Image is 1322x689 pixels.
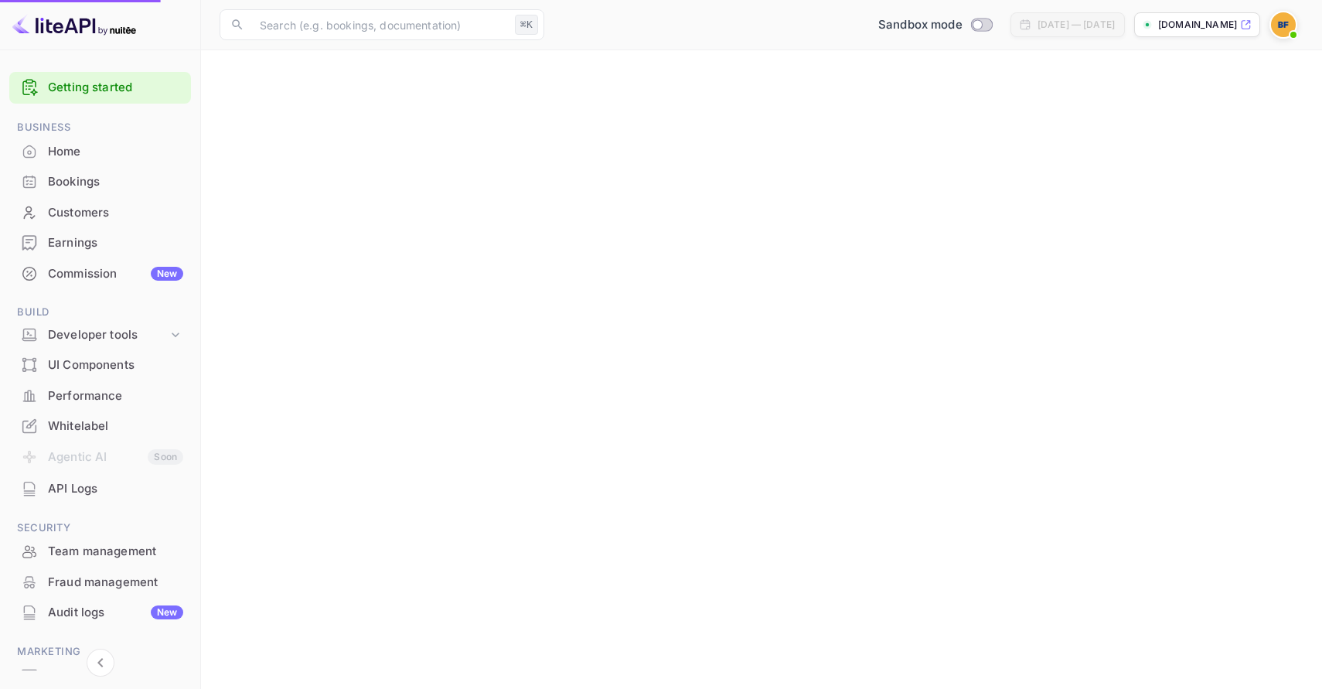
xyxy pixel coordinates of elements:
a: Audit logsNew [9,598,191,626]
div: Performance [9,381,191,411]
div: Bookings [48,173,183,191]
div: Earnings [48,234,183,252]
span: Sandbox mode [878,16,963,34]
input: Search (e.g. bookings, documentation) [250,9,509,40]
span: Marketing [9,643,191,660]
div: Whitelabel [48,418,183,435]
div: CommissionNew [9,259,191,289]
p: [DOMAIN_NAME] [1158,18,1237,32]
div: Commission [48,265,183,283]
a: Earnings [9,228,191,257]
div: [DATE] — [DATE] [1037,18,1115,32]
div: Switch to Production mode [872,16,998,34]
span: Business [9,119,191,136]
a: Team management [9,537,191,565]
div: UI Components [9,350,191,380]
div: New [151,267,183,281]
div: Home [9,137,191,167]
a: Whitelabel [9,411,191,440]
div: API Logs [48,480,183,498]
div: Promo codes [48,667,183,684]
a: Customers [9,198,191,227]
div: Fraud management [48,574,183,592]
div: Developer tools [9,322,191,349]
div: Team management [48,543,183,561]
button: Collapse navigation [87,649,114,677]
a: CommissionNew [9,259,191,288]
div: Earnings [9,228,191,258]
span: Build [9,304,191,321]
div: New [151,605,183,619]
div: API Logs [9,474,191,504]
div: Home [48,143,183,161]
div: Getting started [9,72,191,104]
div: UI Components [48,356,183,374]
div: ⌘K [515,15,538,35]
div: Customers [9,198,191,228]
div: Bookings [9,167,191,197]
div: Team management [9,537,191,567]
a: Performance [9,381,191,410]
div: Developer tools [48,326,168,344]
span: Security [9,520,191,537]
a: Home [9,137,191,165]
div: Fraud management [9,568,191,598]
div: Customers [48,204,183,222]
a: Bookings [9,167,191,196]
a: Fraud management [9,568,191,596]
a: Promo codes [9,660,191,689]
div: Audit logsNew [9,598,191,628]
img: bahsis faical [1271,12,1296,37]
a: Getting started [48,79,183,97]
a: API Logs [9,474,191,503]
a: UI Components [9,350,191,379]
div: Whitelabel [9,411,191,442]
div: Audit logs [48,604,183,622]
img: LiteAPI logo [12,12,136,37]
div: Performance [48,387,183,405]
